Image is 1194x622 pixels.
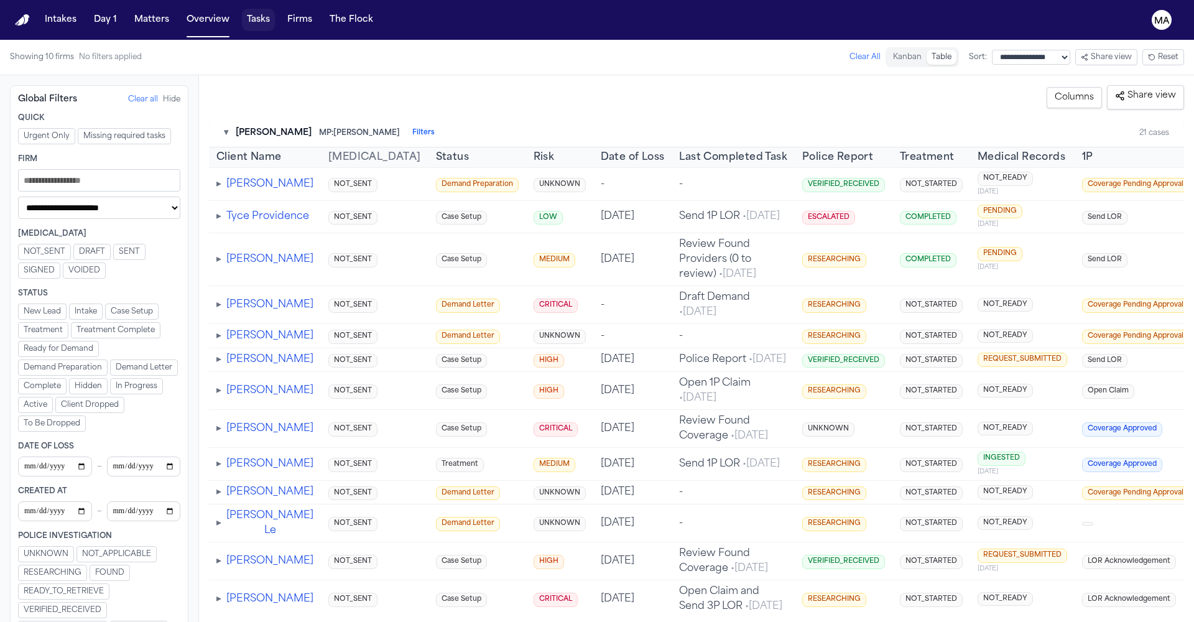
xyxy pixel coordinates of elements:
[436,384,487,399] span: Case Setup
[71,322,160,338] button: Treatment Complete
[534,593,578,607] span: CRITICAL
[236,127,312,139] span: [PERSON_NAME]
[216,421,221,436] button: Expand tasks
[978,150,1065,165] button: Medical Records
[76,546,157,562] button: NOT_APPLICABLE
[534,253,575,267] span: MEDIUM
[226,592,313,606] button: [PERSON_NAME]
[24,381,61,391] span: Complete
[328,486,377,501] span: NOT_SENT
[75,307,97,317] span: Intake
[24,549,68,559] span: UNKNOWN
[128,95,158,104] button: Clear all
[1082,593,1176,607] span: LOR Acknowledgement
[1082,354,1127,368] span: Send LOR
[1115,90,1176,102] span: Share view
[593,348,672,372] td: [DATE]
[282,9,317,31] button: Firms
[1082,486,1189,501] span: Coverage Pending Approval
[216,252,221,267] button: Expand tasks
[900,555,963,569] span: NOT_STARTED
[679,307,716,317] span: • [DATE]
[436,517,500,531] span: Demand Letter
[79,52,142,62] span: No filters applied
[105,304,159,320] button: Case Setup
[1082,150,1093,165] span: 1P
[328,422,377,437] span: NOT_SENT
[226,328,313,343] button: [PERSON_NAME]
[110,378,163,394] button: In Progress
[18,244,71,260] button: NOT_SENT
[802,555,885,569] span: VERIFIED_RECEIVED
[1082,211,1127,225] span: Send LOR
[534,150,555,165] button: Risk
[978,298,1033,312] span: NOT_READY
[15,14,30,26] img: Finch Logo
[978,353,1067,367] span: REQUEST_SUBMITTED
[24,568,81,578] span: RESEARCHING
[69,378,108,394] button: Hidden
[672,324,795,348] td: -
[97,504,102,519] span: –
[978,422,1033,436] span: NOT_READY
[802,593,866,607] span: RESEARCHING
[593,542,672,580] td: [DATE]
[1075,49,1137,65] button: Share view
[593,504,672,542] td: [DATE]
[24,344,93,354] span: Ready for Demand
[978,564,1067,573] span: [DATE]
[679,150,787,165] button: Last Completed Task
[746,355,786,364] span: • [DATE]
[978,549,1067,563] span: REQUEST_SUBMITTED
[1107,85,1184,109] button: Share view
[593,324,672,348] td: -
[216,352,221,367] button: Expand tasks
[436,330,500,344] span: Demand Letter
[534,299,578,313] span: CRITICAL
[802,354,885,368] span: VERIFIED_RECEIVED
[328,211,377,225] span: NOT_SENT
[95,568,124,578] span: FOUND
[216,516,221,531] button: Expand tasks
[1082,422,1162,437] span: Coverage Approved
[900,384,963,399] span: NOT_STARTED
[129,9,174,31] button: Matters
[18,602,107,618] button: VERIFIED_RECEIVED
[15,14,30,26] a: Home
[24,266,55,276] span: SIGNED
[216,297,221,312] button: Expand tasks
[802,150,873,165] span: Police Report
[978,262,1067,272] span: [DATE]
[900,593,963,607] span: NOT_STARTED
[24,419,80,429] span: To Be Dropped
[18,93,77,106] div: Global Filters
[216,150,281,165] button: Client Name
[593,168,672,201] td: -
[978,485,1033,499] span: NOT_READY
[76,325,155,335] span: Treatment Complete
[534,486,586,501] span: UNKNOWN
[679,292,750,317] span: Draft Demand
[18,442,180,452] div: Date of Loss
[89,9,122,31] button: Day 1
[1082,330,1189,344] span: Coverage Pending Approval
[969,52,987,62] span: Sort:
[593,286,672,324] td: -
[216,487,221,497] span: ▸
[82,549,151,559] span: NOT_APPLICABLE
[69,304,103,320] button: Intake
[436,354,487,368] span: Case Setup
[328,384,377,399] span: NOT_SENT
[593,372,672,410] td: [DATE]
[18,486,180,496] div: Created At
[216,211,221,221] span: ▸
[18,583,109,600] button: READY_TO_RETRIEVE
[740,459,780,469] span: • [DATE]
[1082,384,1134,399] span: Open Claim
[436,150,469,165] button: Status
[992,50,1070,65] select: Sort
